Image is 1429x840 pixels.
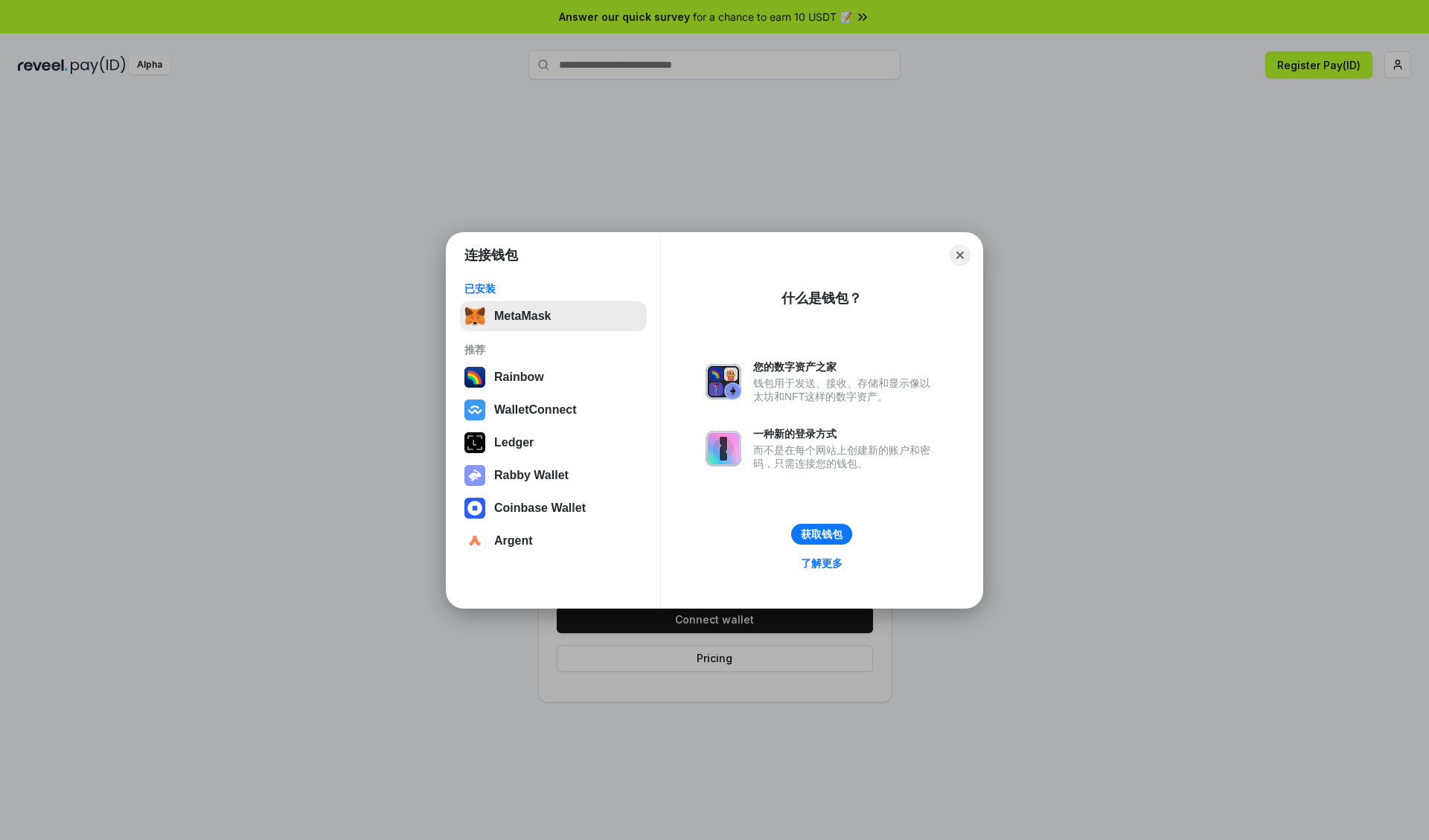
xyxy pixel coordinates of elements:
[950,245,971,266] button: Close
[460,428,647,458] button: Ledger
[464,306,485,327] img: svg+xml,%3Csvg%20fill%3D%22none%22%20height%3D%2233%22%20viewBox%3D%220%200%2035%2033%22%20width%...
[460,493,647,523] button: Coinbase Wallet
[464,465,485,486] img: svg+xml,%3Csvg%20xmlns%3D%22http%3A%2F%2Fwww.w3.org%2F2000%2Fsvg%22%20fill%3D%22none%22%20viewBox...
[464,246,518,264] h1: 连接钱包
[464,400,485,420] img: svg+xml,%3Csvg%20width%3D%2228%22%20height%3D%2228%22%20viewBox%3D%220%200%2028%2028%22%20fill%3D...
[464,343,642,356] div: 推荐
[464,282,642,295] div: 已安装
[460,526,647,556] button: Argent
[706,364,741,400] img: svg+xml,%3Csvg%20xmlns%3D%22http%3A%2F%2Fwww.w3.org%2F2000%2Fsvg%22%20fill%3D%22none%22%20viewBox...
[801,557,843,570] div: 了解更多
[464,432,485,453] img: svg+xml,%3Csvg%20xmlns%3D%22http%3A%2F%2Fwww.w3.org%2F2000%2Fsvg%22%20width%3D%2228%22%20height%3...
[781,289,862,307] div: 什么是钱包？
[753,443,938,470] div: 而不是在每个网站上创建新的账户和密码，只需连接您的钱包。
[494,310,551,323] div: MetaMask
[494,534,533,548] div: Argent
[464,498,485,519] img: svg+xml,%3Csvg%20width%3D%2228%22%20height%3D%2228%22%20viewBox%3D%220%200%2028%2028%22%20fill%3D...
[460,461,647,490] button: Rabby Wallet
[460,301,647,331] button: MetaMask
[464,367,485,388] img: svg+xml,%3Csvg%20width%3D%22120%22%20height%3D%22120%22%20viewBox%3D%220%200%20120%20120%22%20fil...
[792,554,851,573] a: 了解更多
[494,469,569,482] div: Rabby Wallet
[460,395,647,425] button: WalletConnect
[791,524,852,545] button: 获取钱包
[494,371,544,384] div: Rainbow
[460,362,647,392] button: Rainbow
[753,376,938,403] div: 钱包用于发送、接收、存储和显示像以太坊和NFT这样的数字资产。
[801,528,843,541] div: 获取钱包
[706,431,741,467] img: svg+xml,%3Csvg%20xmlns%3D%22http%3A%2F%2Fwww.w3.org%2F2000%2Fsvg%22%20fill%3D%22none%22%20viewBox...
[494,501,586,515] div: Coinbase Wallet
[494,403,577,417] div: WalletConnect
[464,530,485,551] img: svg+xml,%3Csvg%20width%3D%2228%22%20height%3D%2228%22%20viewBox%3D%220%200%2028%2028%22%20fill%3D...
[753,427,938,440] div: 一种新的登录方式
[494,436,534,449] div: Ledger
[753,360,938,373] div: 您的数字资产之家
